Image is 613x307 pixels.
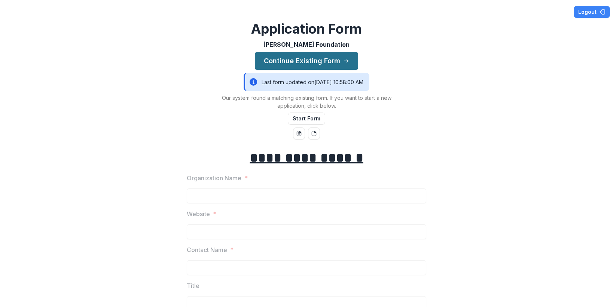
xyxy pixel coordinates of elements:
p: Title [187,281,199,290]
p: Contact Name [187,245,227,254]
button: Continue Existing Form [255,52,358,70]
p: [PERSON_NAME] Foundation [263,40,350,49]
p: Organization Name [187,174,241,182]
h2: Application Form [251,21,362,37]
button: pdf-download [308,128,320,139]
button: Logout [574,6,610,18]
p: Website [187,209,210,218]
p: Our system found a matching existing form. If you want to start a new application, click below. [213,94,400,110]
div: Last form updated on [DATE] 10:58:00 AM [244,73,369,91]
button: Start Form [288,113,325,125]
button: word-download [293,128,305,139]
